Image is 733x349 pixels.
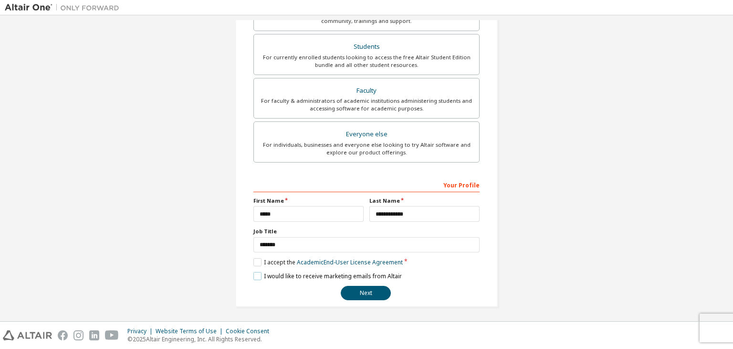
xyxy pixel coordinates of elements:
[253,272,402,280] label: I would like to receive marketing emails from Altair
[73,330,84,340] img: instagram.svg
[341,286,391,300] button: Next
[260,97,473,112] div: For faculty & administrators of academic institutions administering students and accessing softwa...
[253,197,364,205] label: First Name
[253,177,480,192] div: Your Profile
[260,141,473,156] div: For individuals, businesses and everyone else looking to try Altair software and explore our prod...
[58,330,68,340] img: facebook.svg
[127,335,275,343] p: © 2025 Altair Engineering, Inc. All Rights Reserved.
[127,327,156,335] div: Privacy
[260,128,473,141] div: Everyone else
[253,228,480,235] label: Job Title
[3,330,52,340] img: altair_logo.svg
[260,54,473,69] div: For currently enrolled students looking to access the free Altair Student Edition bundle and all ...
[105,330,119,340] img: youtube.svg
[226,327,275,335] div: Cookie Consent
[260,84,473,98] div: Faculty
[253,258,403,266] label: I accept the
[260,40,473,54] div: Students
[369,197,480,205] label: Last Name
[156,327,226,335] div: Website Terms of Use
[297,258,403,266] a: Academic End-User License Agreement
[5,3,124,12] img: Altair One
[89,330,99,340] img: linkedin.svg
